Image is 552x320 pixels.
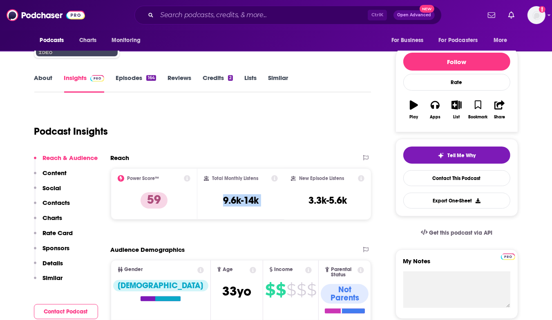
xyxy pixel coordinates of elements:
[34,259,63,274] button: Details
[74,33,102,48] a: Charts
[403,74,510,91] div: Rate
[393,10,435,20] button: Open AdvancedNew
[527,6,545,24] img: User Profile
[43,274,63,282] p: Similar
[420,5,434,13] span: New
[439,35,478,46] span: For Podcasters
[34,74,53,93] a: About
[157,9,368,22] input: Search podcasts, credits, & more...
[321,284,369,304] div: Not Parents
[127,176,159,181] h2: Power Score™
[43,229,73,237] p: Rate Card
[116,74,156,93] a: Episodes164
[276,283,286,296] span: $
[168,74,191,93] a: Reviews
[228,75,233,81] div: 2
[414,223,499,243] a: Get this podcast via API
[446,95,467,124] button: List
[244,74,257,93] a: Lists
[34,304,98,319] button: Contact Podcast
[527,6,545,24] button: Show profile menu
[494,35,507,46] span: More
[488,33,518,48] button: open menu
[34,214,63,229] button: Charts
[43,184,61,192] p: Social
[203,74,233,93] a: Credits2
[146,75,156,81] div: 164
[297,283,306,296] span: $
[64,74,105,93] a: InsightsPodchaser Pro
[111,246,185,253] h2: Audience Demographics
[429,229,492,236] span: Get this podcast via API
[307,283,316,296] span: $
[268,74,288,93] a: Similar
[34,169,67,184] button: Content
[447,152,476,159] span: Tell Me Why
[299,176,344,181] h2: New Episode Listens
[308,194,347,207] h3: 3.3k-5.6k
[141,192,168,209] p: 59
[34,244,70,259] button: Sponsors
[403,170,510,186] a: Contact This Podcast
[274,267,293,272] span: Income
[454,115,460,120] div: List
[403,95,425,124] button: Play
[34,184,61,199] button: Social
[34,274,63,289] button: Similar
[223,194,259,207] h3: 9.6k-14k
[286,283,296,296] span: $
[212,176,258,181] h2: Total Monthly Listens
[43,199,70,207] p: Contacts
[43,244,70,252] p: Sponsors
[112,35,141,46] span: Monitoring
[409,115,418,120] div: Play
[223,267,233,272] span: Age
[425,95,446,124] button: Apps
[90,75,105,82] img: Podchaser Pro
[34,33,75,48] button: open menu
[331,267,356,278] span: Parental Status
[505,8,518,22] a: Show notifications dropdown
[222,283,251,299] span: 33 yo
[43,259,63,267] p: Details
[111,154,130,162] h2: Reach
[43,154,98,162] p: Reach & Audience
[125,267,143,272] span: Gender
[34,125,108,138] h1: Podcast Insights
[438,152,444,159] img: tell me why sparkle
[468,115,487,120] div: Bookmark
[43,214,63,222] p: Charts
[467,95,489,124] button: Bookmark
[403,147,510,164] button: tell me why sparkleTell Me Why
[403,193,510,209] button: Export One-Sheet
[494,115,505,120] div: Share
[34,229,73,244] button: Rate Card
[134,6,442,24] div: Search podcasts, credits, & more...
[43,169,67,177] p: Content
[403,257,510,271] label: My Notes
[501,252,515,260] a: Pro website
[113,280,208,291] div: [DEMOGRAPHIC_DATA]
[489,95,510,124] button: Share
[7,7,85,23] img: Podchaser - Follow, Share and Rate Podcasts
[434,33,490,48] button: open menu
[485,8,498,22] a: Show notifications dropdown
[34,154,98,169] button: Reach & Audience
[403,53,510,71] button: Follow
[501,253,515,260] img: Podchaser Pro
[539,6,545,13] svg: Add a profile image
[106,33,151,48] button: open menu
[368,10,387,20] span: Ctrl K
[34,199,70,214] button: Contacts
[397,13,431,17] span: Open Advanced
[40,35,64,46] span: Podcasts
[527,6,545,24] span: Logged in as megcassidy
[79,35,97,46] span: Charts
[430,115,440,120] div: Apps
[391,35,424,46] span: For Business
[386,33,434,48] button: open menu
[265,283,275,296] span: $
